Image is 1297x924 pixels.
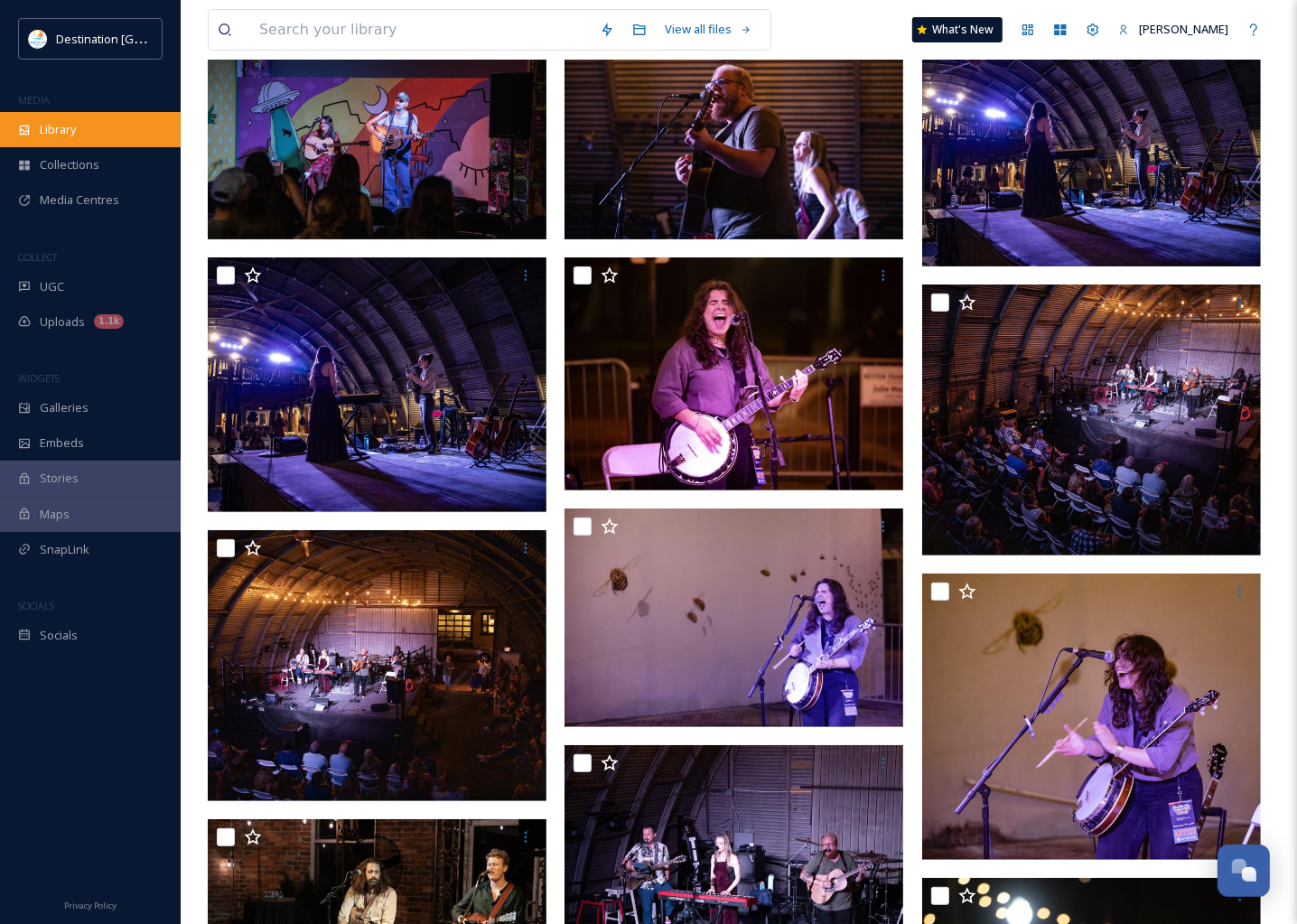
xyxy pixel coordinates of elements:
span: Destination [GEOGRAPHIC_DATA] [56,30,236,47]
span: [PERSON_NAME] [1139,21,1228,37]
span: Library [40,121,76,138]
span: COLLECT [18,250,57,264]
span: SnapLink [40,541,89,558]
span: Collections [40,156,99,173]
span: Maps [40,506,70,523]
a: Privacy Policy [64,893,117,915]
span: Media Centres [40,191,119,209]
img: download.png [29,30,47,48]
img: songrwiters 2024_05.jpg [922,285,1261,555]
a: What's New [912,17,1003,42]
a: View all files [656,12,761,47]
span: Socials [40,627,78,644]
img: songrwiters 2024_018.jpg [922,14,1261,266]
img: songrwiters 2024_011.jpg [565,509,903,727]
span: Stories [40,470,79,487]
span: WIDGETS [18,371,60,385]
span: UGC [40,278,64,295]
img: songrwiters 2024_015.jpg [208,14,546,239]
img: songrwiters 2024_03.jpg [208,530,546,801]
input: Search your library [250,10,591,50]
button: Open Chat [1218,845,1270,897]
span: Privacy Policy [64,900,117,911]
span: Galleries [40,399,89,416]
img: songrwiters 2024_010.jpg [208,257,546,511]
span: SOCIALS [18,599,54,612]
img: songrwiters 2024_014.jpg [565,257,903,490]
a: [PERSON_NAME] [1109,12,1237,47]
div: 1.1k [94,314,124,329]
span: Uploads [40,313,85,331]
span: Embeds [40,434,84,452]
img: songrwiters 2024_013.jpg [922,574,1261,860]
span: MEDIA [18,93,50,107]
img: songrwiters 2024_09.jpg [565,14,903,239]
